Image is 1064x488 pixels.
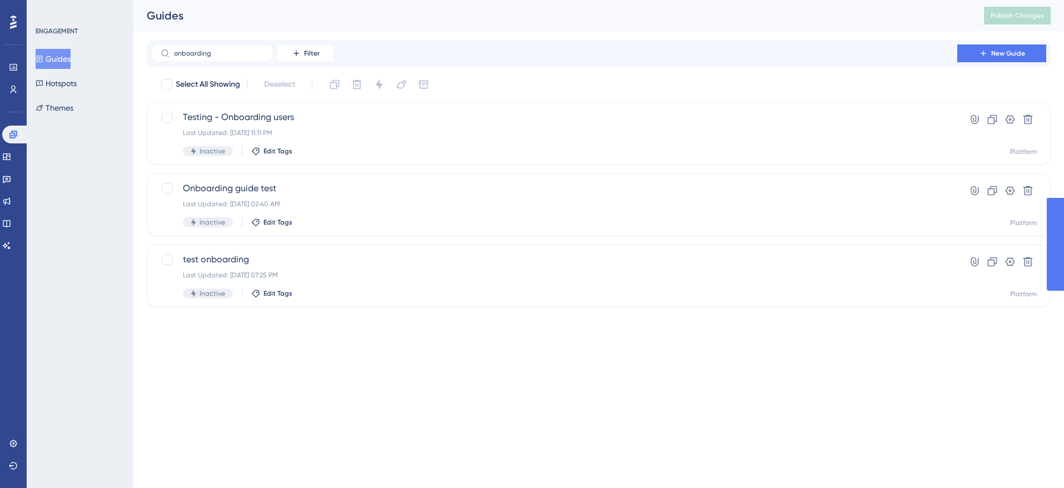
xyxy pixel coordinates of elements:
span: Inactive [200,289,225,298]
div: Last Updated: [DATE] 02:40 AM [183,200,926,208]
button: Guides [36,49,71,69]
span: New Guide [991,49,1025,58]
button: Filter [278,44,334,62]
span: Inactive [200,218,225,227]
button: Hotspots [36,73,77,93]
span: Edit Tags [263,218,292,227]
button: Edit Tags [251,218,292,227]
div: Last Updated: [DATE] 07:25 PM [183,271,926,280]
iframe: UserGuiding AI Assistant Launcher [1017,444,1051,477]
div: Platform [1010,218,1037,227]
button: Edit Tags [251,147,292,156]
span: Testing - Onboarding users [183,111,926,124]
span: Onboarding guide test [183,182,926,195]
div: Guides [147,8,956,23]
input: Search [174,49,264,57]
span: Edit Tags [263,147,292,156]
span: Select All Showing [176,78,240,91]
span: Edit Tags [263,289,292,298]
button: New Guide [957,44,1046,62]
div: Last Updated: [DATE] 11:11 PM [183,128,926,137]
span: Deselect [264,78,295,91]
span: Filter [304,49,320,58]
button: Edit Tags [251,289,292,298]
span: Inactive [200,147,225,156]
span: test onboarding [183,253,926,266]
button: Themes [36,98,73,118]
div: ENGAGEMENT [36,27,78,36]
button: Publish Changes [984,7,1051,24]
div: Platform [1010,147,1037,156]
button: Deselect [254,74,305,94]
div: Platform [1010,290,1037,298]
span: Publish Changes [991,11,1044,20]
